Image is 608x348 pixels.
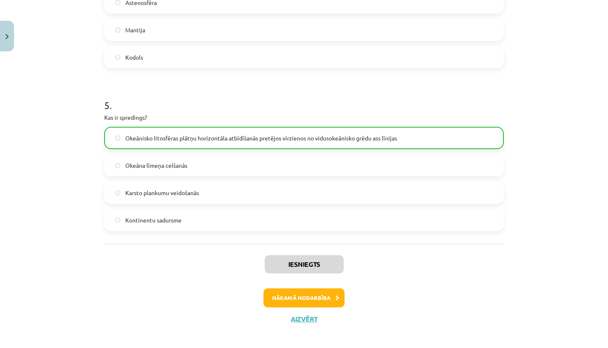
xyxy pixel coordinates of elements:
button: Iesniegts [265,255,344,273]
img: icon-close-lesson-0947bae3869378f0d4975bcd49f059093ad1ed9edebbc8119c70593378902aed.svg [5,34,9,39]
input: Mantija [115,27,120,33]
span: Okeānisko litosfēras plātņu horizontāla atbīdīšanās pretējos virzienos no vidusokeānisko grēdu as... [125,134,397,143]
span: Karsto plankumu veidošanās [125,188,199,197]
span: Mantija [125,26,145,34]
input: Kontinentu sadursme [115,217,120,223]
button: Nākamā nodarbība [263,288,345,307]
span: Kodols [125,53,143,62]
input: Okeānisko litosfēras plātņu horizontāla atbīdīšanās pretējos virzienos no vidusokeānisko grēdu as... [115,135,120,141]
h1: 5 . [104,85,504,111]
button: Aizvērt [288,315,320,323]
input: Karsto plankumu veidošanās [115,190,120,196]
p: Kas ir spredings? [104,113,504,122]
input: Kodols [115,55,120,60]
input: Okeāna līmeņa celšanās [115,163,120,168]
span: Okeāna līmeņa celšanās [125,161,187,170]
span: Kontinentu sadursme [125,216,182,225]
